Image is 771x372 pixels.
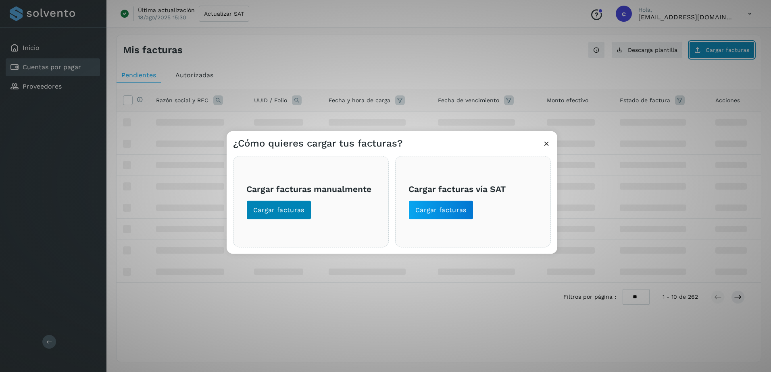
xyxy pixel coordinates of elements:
h3: Cargar facturas manualmente [246,184,375,194]
span: Cargar facturas [253,206,304,215]
h3: ¿Cómo quieres cargar tus facturas? [233,138,402,149]
button: Cargar facturas [408,200,473,220]
h3: Cargar facturas vía SAT [408,184,538,194]
span: Cargar facturas [415,206,467,215]
button: Cargar facturas [246,200,311,220]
